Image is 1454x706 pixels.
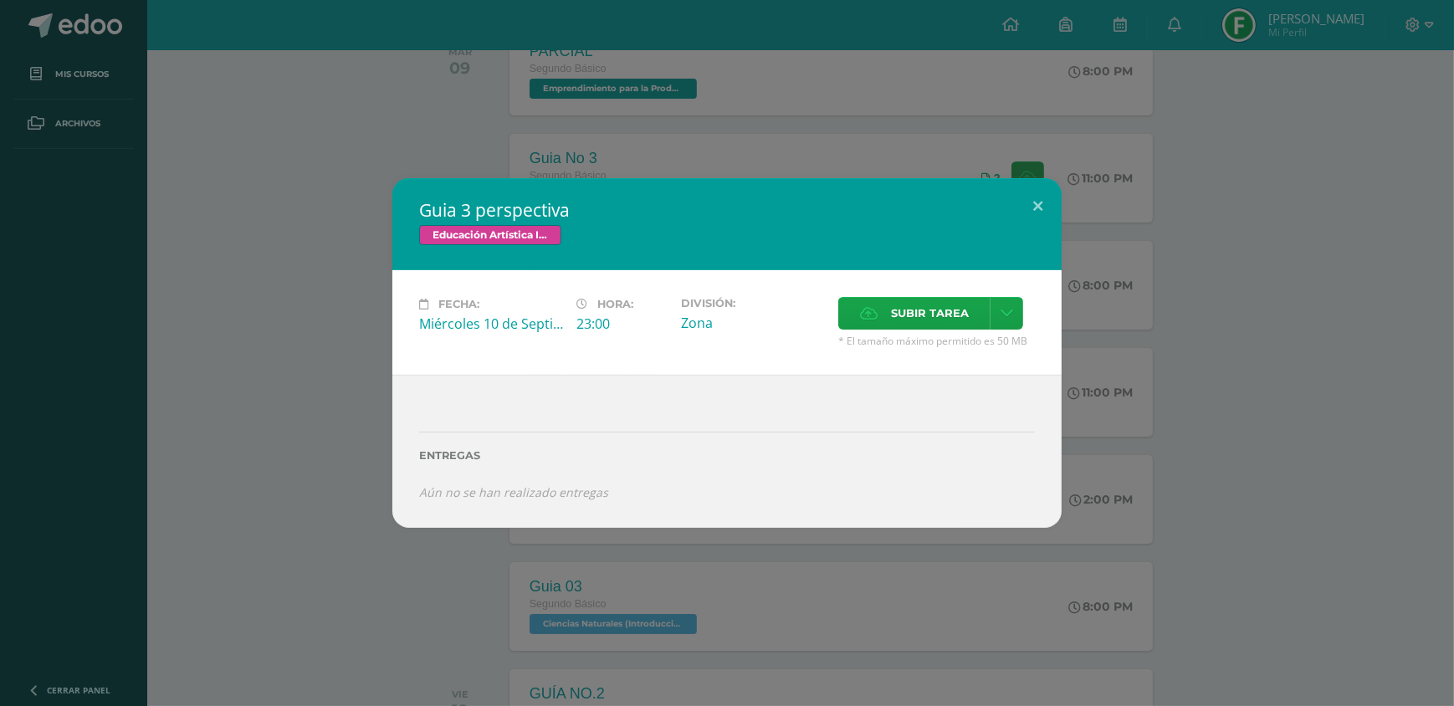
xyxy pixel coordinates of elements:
span: Fecha: [438,298,479,310]
button: Close (Esc) [1014,178,1062,235]
label: División: [681,297,825,310]
span: Educación Artística II, Artes Plásticas [419,225,561,245]
h2: Guia 3 perspectiva [419,198,1035,222]
div: Miércoles 10 de Septiembre [419,315,563,333]
i: Aún no se han realizado entregas [419,484,608,500]
span: Hora: [597,298,633,310]
div: 23:00 [576,315,668,333]
div: Zona [681,314,825,332]
span: * El tamaño máximo permitido es 50 MB [838,334,1035,348]
span: Subir tarea [891,298,969,329]
label: Entregas [419,449,1035,462]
